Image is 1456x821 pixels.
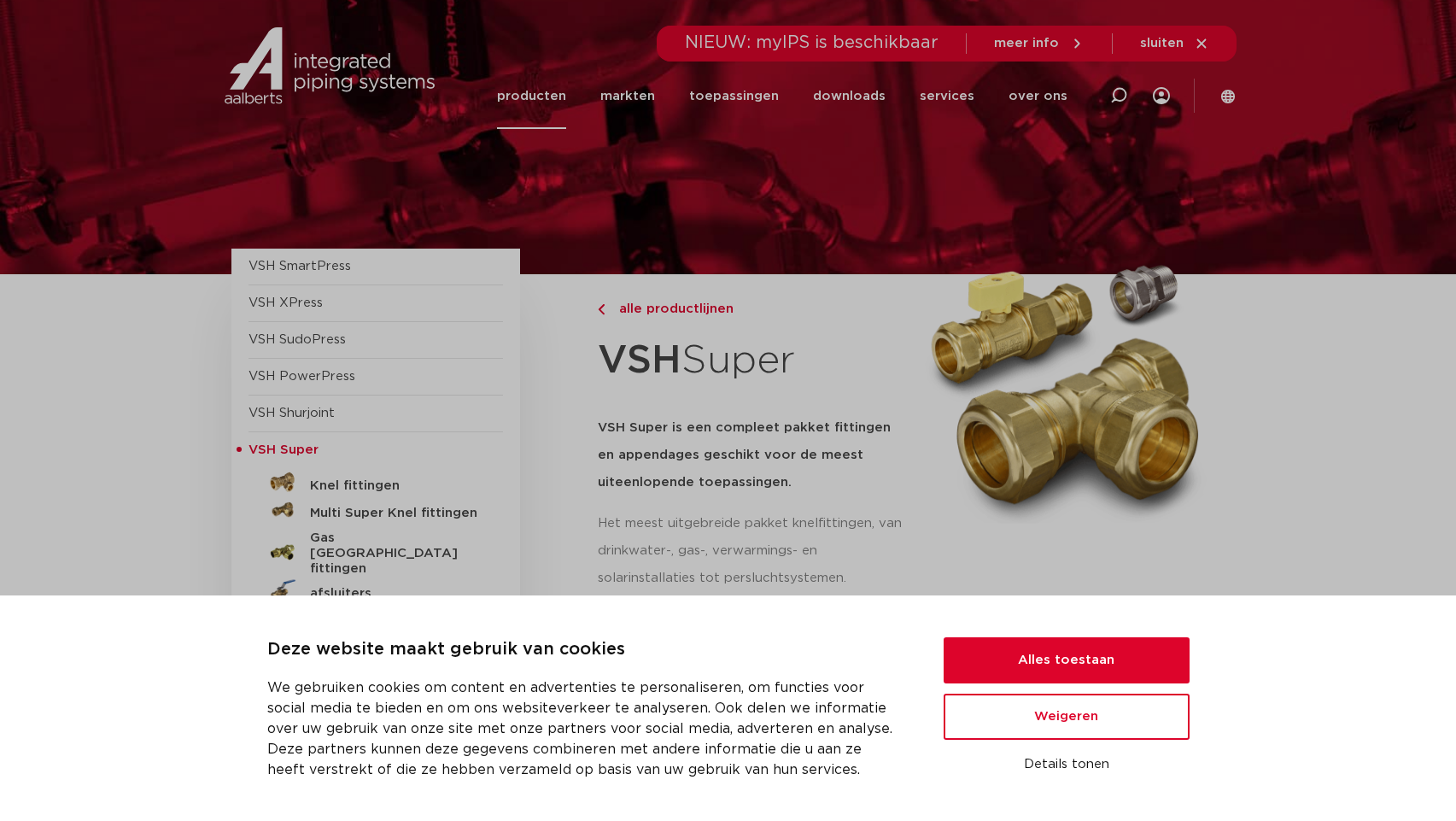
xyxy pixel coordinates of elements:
[944,637,1190,683] button: Alles toestaan
[497,63,1067,129] nav: Menu
[598,592,1225,647] p: Het VSH Super-programma bestaat uit knelfittingen die u kunt aansluiten op koperen en stalen buiz...
[249,496,503,524] a: Multi Super Knel fittingen
[609,302,734,315] span: alle productlijnen
[600,63,655,129] a: markten
[920,63,974,129] a: services
[1153,77,1170,114] div: my IPS
[310,586,479,601] h5: afsluiters
[249,469,503,496] a: Knel fittingen
[598,510,907,592] p: Het meest uitgebreide pakket knelfittingen, van drinkwater-, gas-, verwarmings- en solarinstallat...
[689,63,779,129] a: toepassingen
[813,63,886,129] a: downloads
[994,37,1059,50] span: meer info
[249,577,503,604] a: afsluiters
[598,414,907,496] h5: VSH Super is een compleet pakket fittingen en appendages geschikt voor de meest uiteenlopende toe...
[497,63,566,129] a: producten
[994,36,1085,51] a: meer info
[249,370,355,383] a: VSH PowerPress
[249,296,323,309] a: VSH XPress
[944,750,1190,779] button: Details tonen
[1140,36,1209,51] a: sluiten
[249,333,346,346] a: VSH SudoPress
[310,478,479,494] h5: Knel fittingen
[944,694,1190,740] button: Weigeren
[249,524,503,577] a: Gas [GEOGRAPHIC_DATA] fittingen
[267,636,903,664] p: Deze website maakt gebruik van cookies
[310,531,479,577] h5: Gas [GEOGRAPHIC_DATA] fittingen
[685,34,939,51] span: NIEUW: myIPS is beschikbaar
[249,443,319,456] span: VSH Super
[598,304,605,315] img: chevron-right.svg
[1140,37,1184,50] span: sluiten
[598,328,907,394] h1: Super
[267,677,903,780] p: We gebruiken cookies om content en advertenties te personaliseren, om functies voor social media ...
[1009,63,1067,129] a: over ons
[249,260,351,273] a: VSH SmartPress
[598,299,907,320] a: alle productlijnen
[249,407,335,419] a: VSH Shurjoint
[310,506,479,521] h5: Multi Super Knel fittingen
[598,341,681,380] strong: VSH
